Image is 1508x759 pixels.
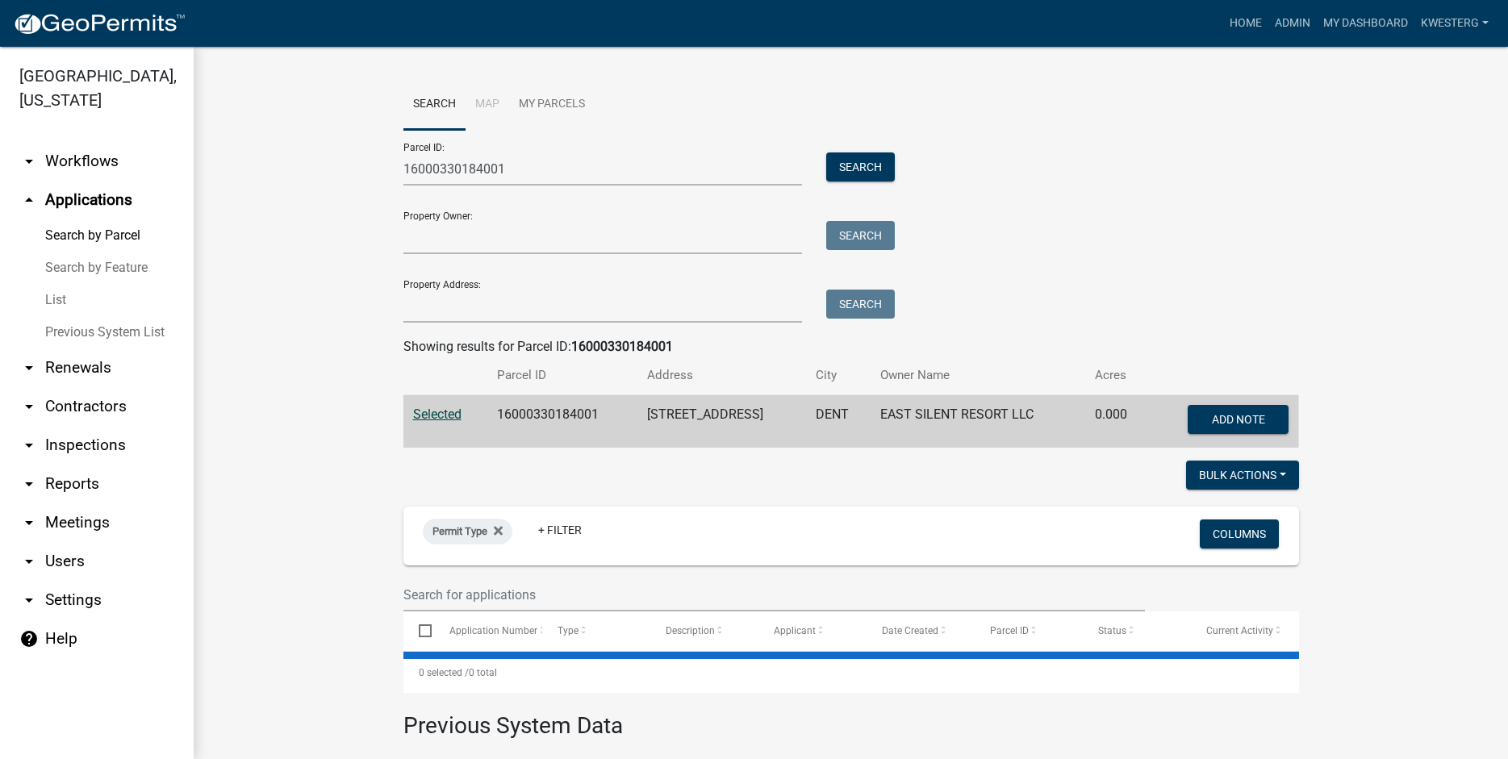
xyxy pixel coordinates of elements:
a: My Dashboard [1317,8,1414,39]
datatable-header-cell: Date Created [867,611,975,650]
td: EAST SILENT RESORT LLC [871,395,1085,448]
i: arrow_drop_down [19,474,39,494]
i: arrow_drop_down [19,552,39,571]
a: Admin [1268,8,1317,39]
th: Owner Name [871,357,1085,394]
th: Address [637,357,806,394]
i: arrow_drop_up [19,190,39,210]
span: Add Note [1212,413,1265,426]
span: Description [666,625,715,636]
span: Application Number [449,625,537,636]
a: + Filter [525,515,595,544]
span: Status [1098,625,1126,636]
i: help [19,629,39,648]
a: Home [1223,8,1268,39]
datatable-header-cell: Select [403,611,434,650]
datatable-header-cell: Type [542,611,650,650]
strong: 16000330184001 [571,339,673,354]
a: Selected [413,407,462,422]
button: Search [826,221,895,250]
datatable-header-cell: Parcel ID [975,611,1083,650]
div: 0 total [403,653,1299,693]
span: Current Activity [1206,625,1273,636]
span: 0 selected / [419,667,469,678]
div: Showing results for Parcel ID: [403,337,1299,357]
td: DENT [806,395,871,448]
i: arrow_drop_down [19,152,39,171]
a: Search [403,79,466,131]
span: Parcel ID [990,625,1029,636]
i: arrow_drop_down [19,590,39,610]
button: Search [826,152,895,181]
datatable-header-cell: Status [1083,611,1191,650]
input: Search for applications [403,578,1146,611]
i: arrow_drop_down [19,513,39,532]
a: kwesterg [1414,8,1495,39]
span: Type [558,625,579,636]
button: Search [826,290,895,319]
td: 0.000 [1085,395,1149,448]
th: Parcel ID [487,357,637,394]
datatable-header-cell: Current Activity [1191,611,1299,650]
button: Columns [1200,519,1279,548]
th: Acres [1085,357,1149,394]
span: Date Created [882,625,938,636]
datatable-header-cell: Applicant [758,611,867,650]
datatable-header-cell: Application Number [434,611,542,650]
button: Bulk Actions [1186,461,1299,490]
button: Add Note [1188,405,1289,434]
datatable-header-cell: Description [650,611,758,650]
i: arrow_drop_down [19,436,39,455]
h3: Previous System Data [403,693,1299,743]
i: arrow_drop_down [19,397,39,416]
td: [STREET_ADDRESS] [637,395,806,448]
span: Applicant [774,625,816,636]
a: My Parcels [509,79,595,131]
i: arrow_drop_down [19,358,39,377]
td: 16000330184001 [487,395,637,448]
th: City [806,357,871,394]
span: Permit Type [432,525,487,537]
